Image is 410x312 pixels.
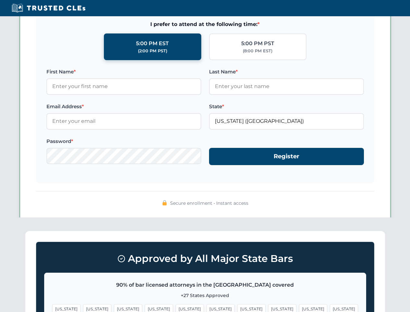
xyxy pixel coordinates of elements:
[52,281,358,289] p: 90% of bar licensed attorneys in the [GEOGRAPHIC_DATA] covered
[46,20,364,29] span: I prefer to attend at the following time:
[209,148,364,165] button: Register
[46,68,201,76] label: First Name
[46,78,201,95] input: Enter your first name
[241,39,274,48] div: 5:00 PM PST
[209,113,364,129] input: Florida (FL)
[209,103,364,110] label: State
[209,68,364,76] label: Last Name
[138,48,167,54] div: (2:00 PM PST)
[46,113,201,129] input: Enter your email
[44,250,366,267] h3: Approved by All Major State Bars
[209,78,364,95] input: Enter your last name
[46,137,201,145] label: Password
[136,39,169,48] div: 5:00 PM EST
[46,103,201,110] label: Email Address
[243,48,272,54] div: (8:00 PM EST)
[10,3,87,13] img: Trusted CLEs
[162,200,167,205] img: 🔒
[170,200,248,207] span: Secure enrollment • Instant access
[52,292,358,299] p: +27 States Approved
